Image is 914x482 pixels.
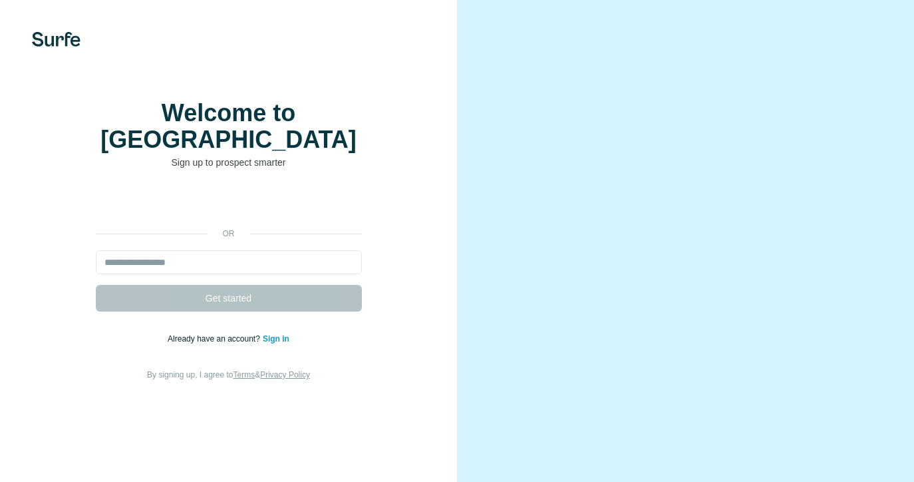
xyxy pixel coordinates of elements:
p: Sign up to prospect smarter [96,156,362,169]
a: Privacy Policy [260,370,310,379]
iframe: [Googleでログイン]ボタン [89,189,369,218]
p: or [208,228,250,240]
h1: Welcome to [GEOGRAPHIC_DATA] [96,100,362,153]
img: Surfe's logo [32,32,80,47]
span: Already have an account? [168,334,263,344]
a: Sign in [263,334,289,344]
a: Terms [233,370,255,379]
span: By signing up, I agree to & [147,370,310,379]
